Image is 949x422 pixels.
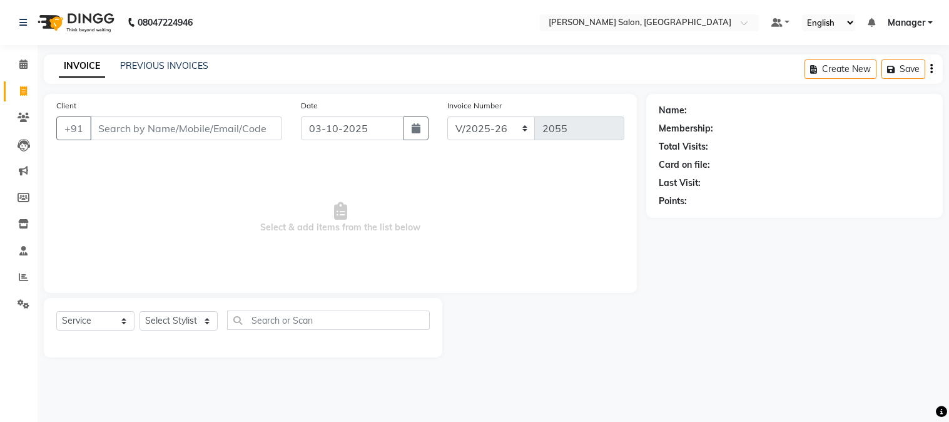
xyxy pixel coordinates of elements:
label: Client [56,100,76,111]
div: Membership: [659,122,713,135]
input: Search or Scan [227,311,430,330]
div: Points: [659,195,687,208]
button: Save [881,59,925,79]
img: logo [32,5,118,40]
span: Select & add items from the list below [56,155,624,280]
b: 08047224946 [138,5,193,40]
a: PREVIOUS INVOICES [120,60,208,71]
button: +91 [56,116,91,140]
label: Invoice Number [447,100,502,111]
span: Manager [888,16,925,29]
button: Create New [804,59,876,79]
label: Date [301,100,318,111]
div: Total Visits: [659,140,708,153]
div: Card on file: [659,158,710,172]
input: Search by Name/Mobile/Email/Code [90,116,282,140]
div: Name: [659,104,687,117]
a: INVOICE [59,55,105,78]
div: Last Visit: [659,177,701,190]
